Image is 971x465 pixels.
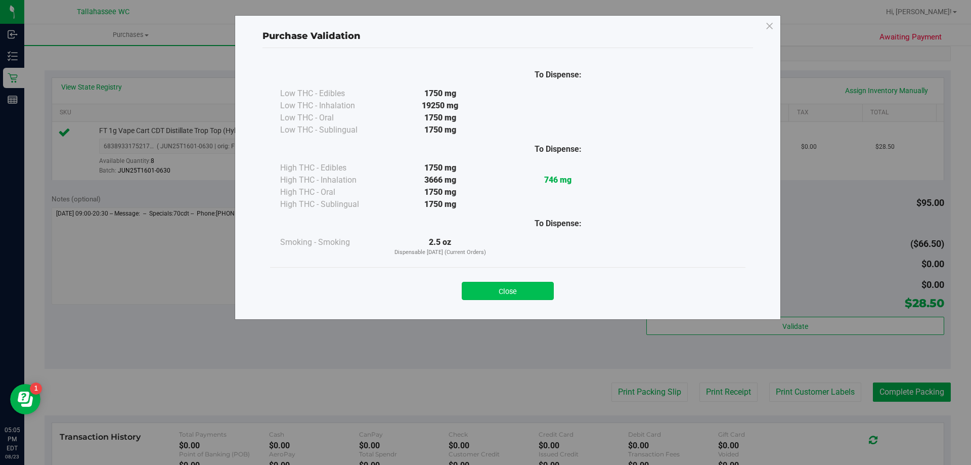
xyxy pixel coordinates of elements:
[280,198,381,210] div: High THC - Sublingual
[381,198,499,210] div: 1750 mg
[381,112,499,124] div: 1750 mg
[381,124,499,136] div: 1750 mg
[30,383,42,395] iframe: Resource center unread badge
[280,186,381,198] div: High THC - Oral
[381,186,499,198] div: 1750 mg
[10,384,40,414] iframe: Resource center
[544,175,571,185] strong: 746 mg
[280,124,381,136] div: Low THC - Sublingual
[381,100,499,112] div: 19250 mg
[499,69,617,81] div: To Dispense:
[280,162,381,174] div: High THC - Edibles
[499,218,617,230] div: To Dispense:
[262,30,361,41] span: Purchase Validation
[381,236,499,257] div: 2.5 oz
[280,88,381,100] div: Low THC - Edibles
[381,162,499,174] div: 1750 mg
[280,112,381,124] div: Low THC - Oral
[499,143,617,155] div: To Dispense:
[280,100,381,112] div: Low THC - Inhalation
[280,236,381,248] div: Smoking - Smoking
[280,174,381,186] div: High THC - Inhalation
[381,88,499,100] div: 1750 mg
[381,174,499,186] div: 3666 mg
[381,248,499,257] p: Dispensable [DATE] (Current Orders)
[462,282,554,300] button: Close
